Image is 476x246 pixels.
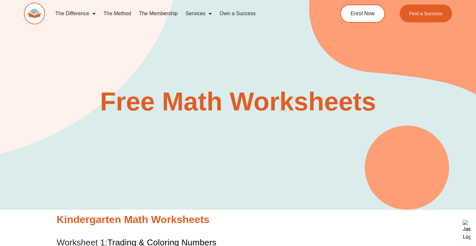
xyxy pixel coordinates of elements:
[99,6,135,21] a: The Method
[340,5,385,23] a: Enrol Now
[53,89,423,115] h2: Free Math Worksheets
[182,6,216,21] a: Services
[51,6,100,21] a: The Difference
[135,6,182,21] a: The Membership
[57,213,419,227] h2: Kindergarten Math Worksheets
[51,6,316,21] nav: Menu
[351,11,375,16] span: Enrol Now
[400,5,452,22] a: Find a Success
[216,6,259,21] a: Own a Success
[409,11,443,16] span: Find a Success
